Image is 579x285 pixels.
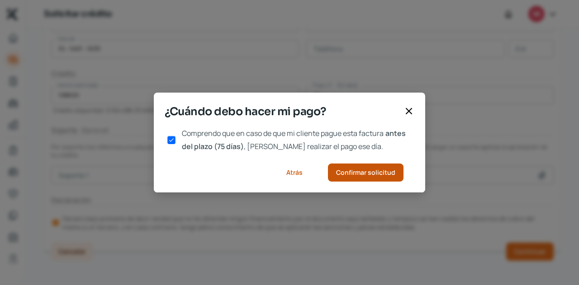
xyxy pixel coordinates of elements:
span: antes del plazo (75 días) [182,128,406,151]
span: Confirmar solicitud [336,169,395,176]
span: Comprendo que en caso de que mi cliente pague esta factura [182,128,384,138]
button: Confirmar solicitud [328,164,403,182]
span: Atrás [286,169,303,176]
span: ¿Cuándo debo hacer mi pago? [165,103,400,120]
span: , [PERSON_NAME] realizar el pago ese día. [244,141,383,151]
button: Atrás [275,164,313,182]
